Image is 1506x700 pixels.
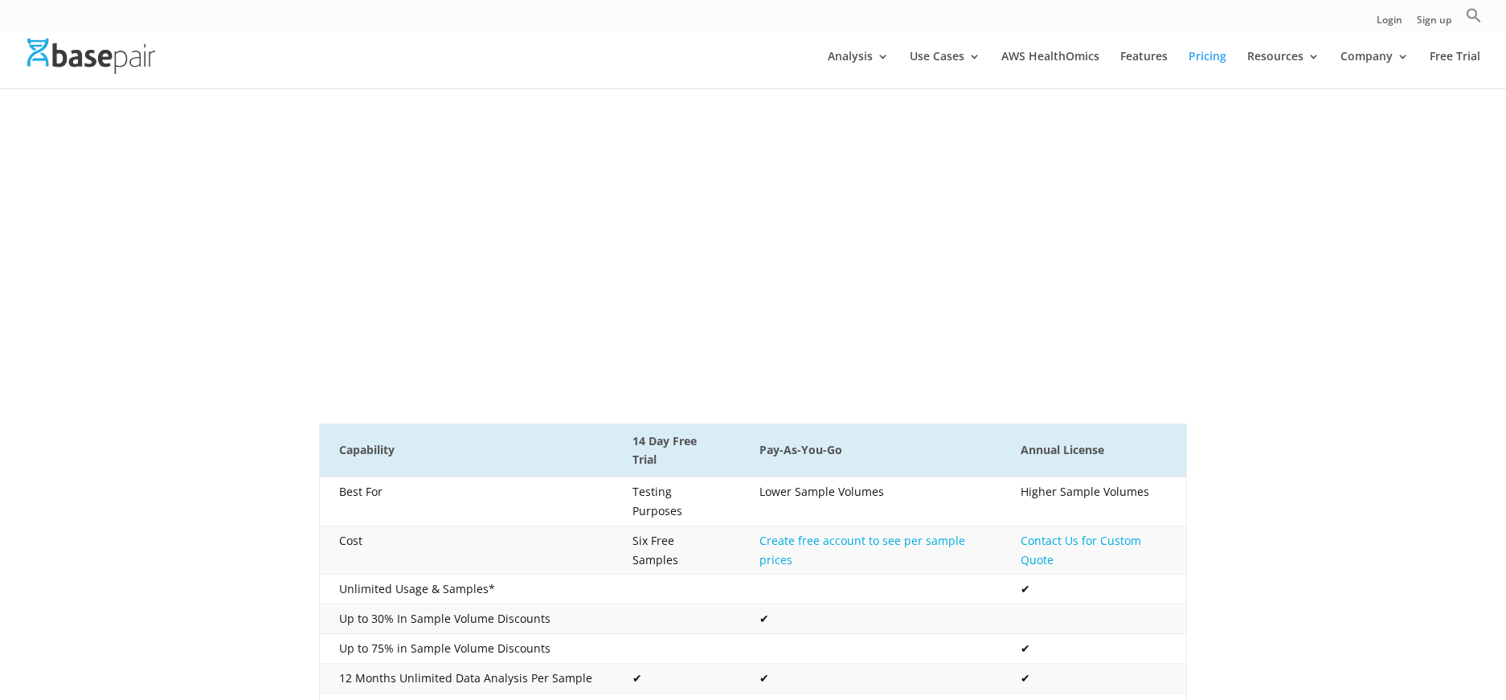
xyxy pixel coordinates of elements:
td: Up to 30% In Sample Volume Discounts [320,604,614,634]
a: Sign up [1417,15,1451,32]
a: Contact Us for Custom Quote [1021,533,1141,567]
b: REDUCE THE AMOUNT YOU PAY TO ANALYZE NGS DATA [423,155,1083,188]
a: Resources [1247,51,1320,88]
th: Pay-As-You-Go [740,424,1001,477]
td: Higher Sample Volumes [1001,477,1186,526]
a: AWS HealthOmics [1001,51,1099,88]
td: ✔ [740,663,1001,693]
td: Best For [320,477,614,526]
th: 14 Day Free Trial [613,424,740,477]
td: ✔ [1001,663,1186,693]
td: ✔ [613,663,740,693]
a: Company [1340,51,1409,88]
img: Basepair [27,39,155,73]
td: Up to 75% in Sample Volume Discounts [320,633,614,663]
td: 12 Months Unlimited Data Analysis Per Sample [320,663,614,693]
td: Six Free Samples [613,526,740,575]
th: Annual License [1001,424,1186,477]
span: Basepair’s pricing models are affordable and transparent. Both paid plans include unlimited users... [330,237,1177,291]
td: Cost [320,526,614,575]
th: Capability [320,424,614,477]
a: Pricing [1189,51,1226,88]
a: Features [1120,51,1168,88]
a: Create free account to see per sample prices [759,533,965,567]
td: ✔ [1001,575,1186,604]
svg: Search [1466,7,1482,23]
td: Testing Purposes [613,477,740,526]
a: Analysis [828,51,889,88]
a: Use Cases [910,51,980,88]
td: ✔ [1001,633,1186,663]
a: Login [1377,15,1402,32]
a: Search Icon Link [1466,7,1482,32]
a: Free Trial [1430,51,1480,88]
h2: From Small labs to large Enterprises, we have a plan to fit your needs. [319,198,1187,236]
td: ✔ [740,604,1001,634]
td: Unlimited Usage & Samples* [320,575,614,604]
td: Lower Sample Volumes [740,477,1001,526]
